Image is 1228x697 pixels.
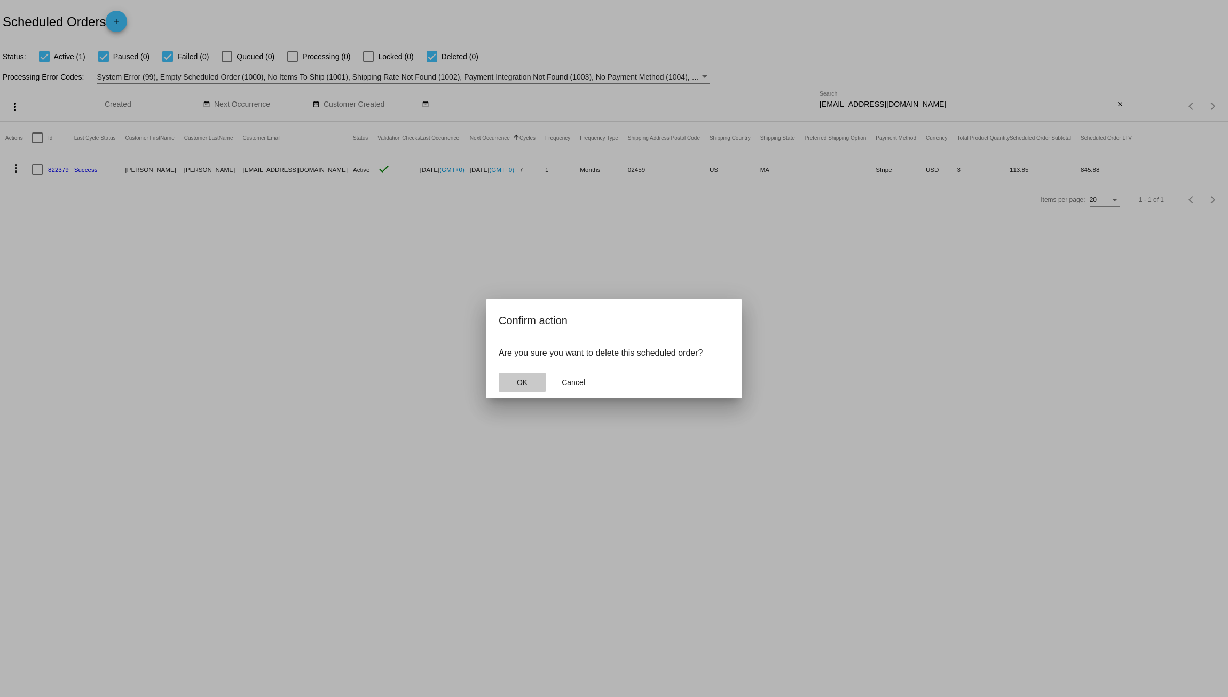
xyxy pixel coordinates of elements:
[550,373,597,392] button: Close dialog
[499,348,729,358] p: Are you sure you want to delete this scheduled order?
[499,373,546,392] button: Close dialog
[517,378,528,387] span: OK
[499,312,729,329] h2: Confirm action
[562,378,585,387] span: Cancel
